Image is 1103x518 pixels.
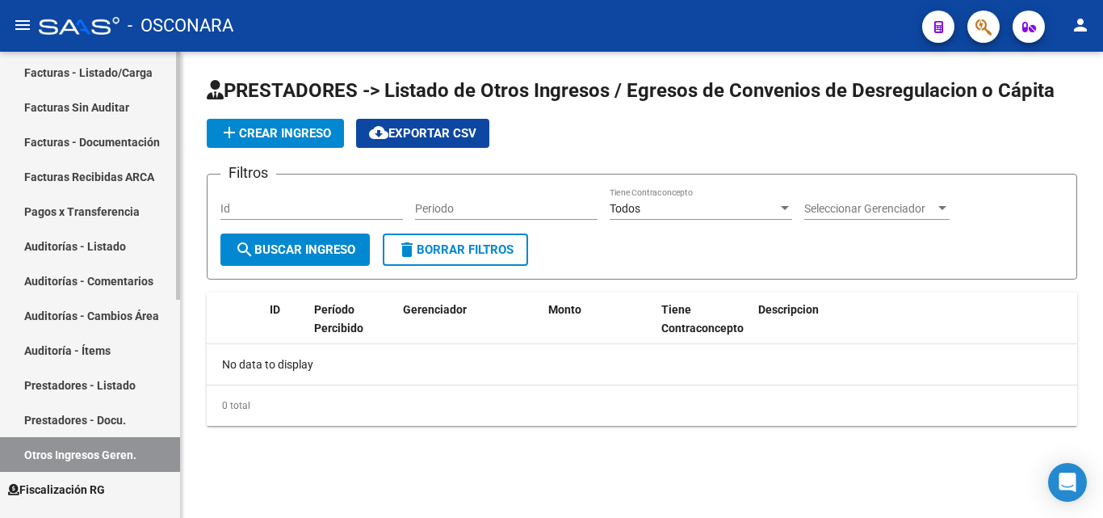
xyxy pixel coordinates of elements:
[396,293,542,346] datatable-header-cell: Gerenciador
[369,123,388,142] mat-icon: cloud_download
[383,234,528,266] button: Borrar Filtros
[758,303,819,316] span: Descripcion
[207,385,1077,426] div: 0 total
[263,293,308,346] datatable-header-cell: ID
[235,242,355,257] span: Buscar Ingreso
[308,293,396,346] datatable-header-cell: Período Percibido
[1048,463,1087,502] div: Open Intercom Messenger
[752,293,1077,346] datatable-header-cell: Descripcion
[397,242,514,257] span: Borrar Filtros
[207,344,1077,385] div: No data to display
[369,126,476,141] span: Exportar CSV
[8,481,105,499] span: Fiscalización RG
[655,293,752,346] datatable-header-cell: Tiene Contraconcepto
[13,15,32,35] mat-icon: menu
[610,202,640,215] span: Todos
[403,303,467,316] span: Gerenciador
[207,119,344,148] button: Crear Ingreso
[220,162,276,184] h3: Filtros
[356,119,489,148] button: Exportar CSV
[270,303,280,316] span: ID
[128,8,233,44] span: - OSCONARA
[397,240,417,259] mat-icon: delete
[220,234,370,266] button: Buscar Ingreso
[661,303,744,335] span: Tiene Contraconcepto
[207,79,1055,102] span: PRESTADORES -> Listado de Otros Ingresos / Egresos de Convenios de Desregulacion o Cápita
[235,240,254,259] mat-icon: search
[220,123,239,142] mat-icon: add
[542,293,655,346] datatable-header-cell: Monto
[220,126,331,141] span: Crear Ingreso
[314,303,363,335] span: Período Percibido
[548,303,581,316] span: Monto
[804,202,935,216] span: Seleccionar Gerenciador
[1071,15,1090,35] mat-icon: person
